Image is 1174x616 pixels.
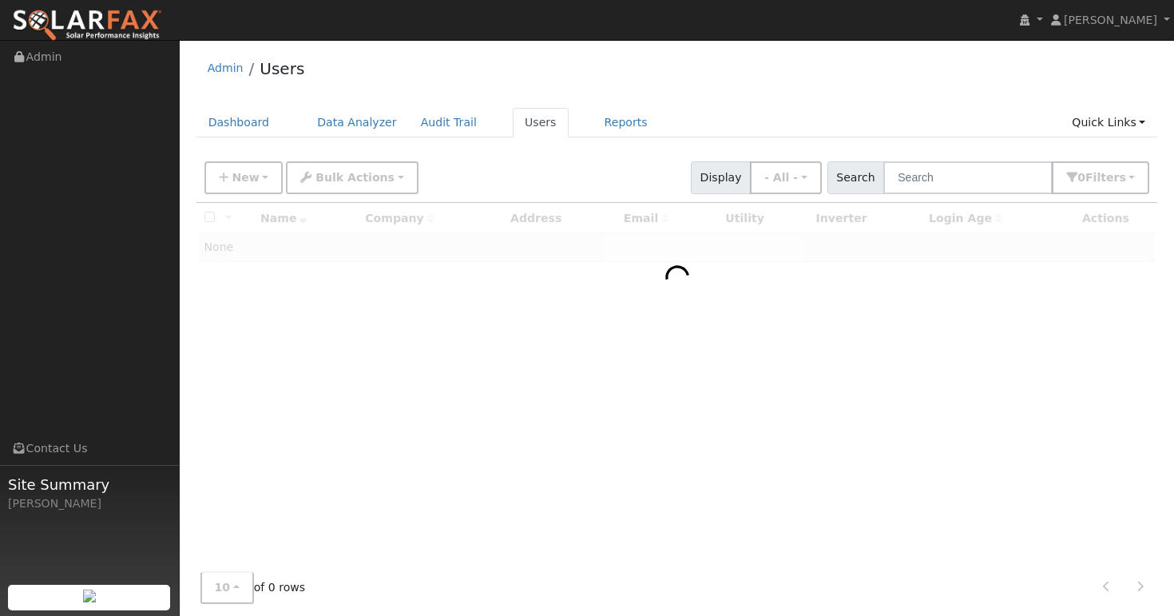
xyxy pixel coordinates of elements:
[232,171,259,184] span: New
[827,161,884,194] span: Search
[883,161,1053,194] input: Search
[691,161,751,194] span: Display
[1085,171,1126,184] span: Filter
[208,62,244,74] a: Admin
[513,108,569,137] a: Users
[196,108,282,137] a: Dashboard
[593,108,660,137] a: Reports
[286,161,418,194] button: Bulk Actions
[204,161,284,194] button: New
[1052,161,1149,194] button: 0Filters
[215,581,231,594] span: 10
[12,9,162,42] img: SolarFax
[1119,171,1125,184] span: s
[8,495,171,512] div: [PERSON_NAME]
[315,171,395,184] span: Bulk Actions
[1064,14,1157,26] span: [PERSON_NAME]
[305,108,409,137] a: Data Analyzer
[83,590,96,602] img: retrieve
[200,571,306,604] span: of 0 rows
[409,108,489,137] a: Audit Trail
[750,161,822,194] button: - All -
[1060,108,1157,137] a: Quick Links
[200,571,254,604] button: 10
[8,474,171,495] span: Site Summary
[260,59,304,78] a: Users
